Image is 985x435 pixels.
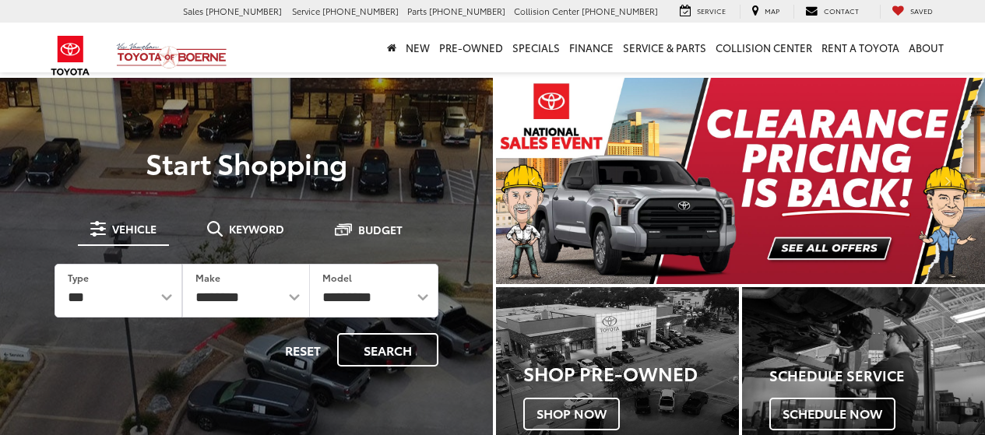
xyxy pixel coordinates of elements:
[817,23,904,72] a: Rent a Toyota
[229,223,284,234] span: Keyword
[41,30,100,81] img: Toyota
[272,333,334,367] button: Reset
[912,109,985,253] button: Click to view next picture.
[740,5,791,19] a: Map
[195,271,220,284] label: Make
[116,42,227,69] img: Vic Vaughan Toyota of Boerne
[434,23,508,72] a: Pre-Owned
[401,23,434,72] a: New
[824,5,859,16] span: Contact
[697,5,726,16] span: Service
[910,5,933,16] span: Saved
[112,223,157,234] span: Vehicle
[183,5,203,17] span: Sales
[668,5,737,19] a: Service
[793,5,871,19] a: Contact
[582,5,658,17] span: [PHONE_NUMBER]
[765,5,779,16] span: Map
[523,363,739,383] h3: Shop Pre-Owned
[68,271,89,284] label: Type
[711,23,817,72] a: Collision Center
[33,147,460,178] p: Start Shopping
[880,5,945,19] a: My Saved Vehicles
[407,5,427,17] span: Parts
[769,368,985,384] h4: Schedule Service
[514,5,579,17] span: Collision Center
[618,23,711,72] a: Service & Parts: Opens in a new tab
[769,398,895,430] span: Schedule Now
[508,23,565,72] a: Specials
[322,5,399,17] span: [PHONE_NUMBER]
[292,5,320,17] span: Service
[904,23,948,72] a: About
[206,5,282,17] span: [PHONE_NUMBER]
[429,5,505,17] span: [PHONE_NUMBER]
[565,23,618,72] a: Finance
[523,398,620,430] span: Shop Now
[337,333,438,367] button: Search
[358,224,403,235] span: Budget
[496,109,569,253] button: Click to view previous picture.
[322,271,352,284] label: Model
[382,23,401,72] a: Home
